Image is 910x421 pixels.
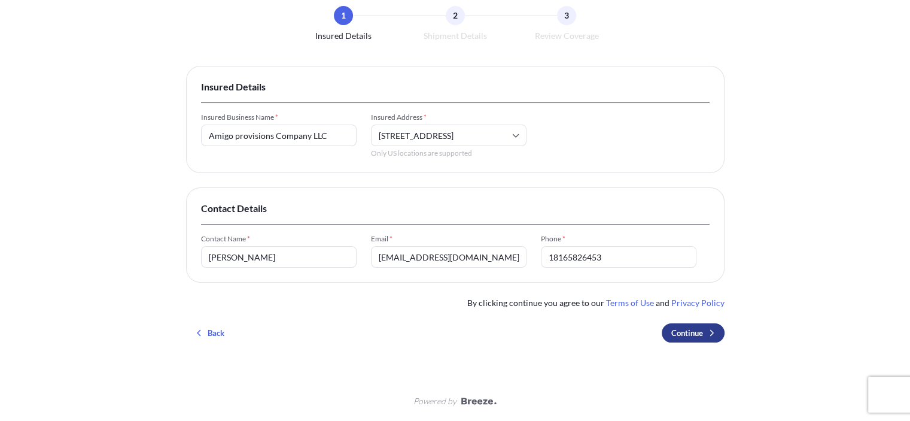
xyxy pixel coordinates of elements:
[371,234,526,244] span: Email
[606,298,654,308] a: Terms of Use
[201,81,710,93] span: Insured Details
[201,113,357,122] span: Insured Business Name
[541,234,696,244] span: Phone
[208,327,224,339] p: Back
[535,30,599,42] span: Review Coverage
[564,10,569,22] span: 3
[671,327,703,339] p: Continue
[453,10,458,22] span: 2
[467,297,725,309] span: By clicking continue you agree to our and
[341,10,346,22] span: 1
[671,298,725,308] a: Privacy Policy
[201,246,357,268] input: Enter full name
[201,234,357,244] span: Contact Name
[371,125,526,146] input: Enter full address
[541,246,696,268] input: +1 (111) 111-111
[201,202,710,214] span: Contact Details
[371,113,526,122] span: Insured Address
[413,395,456,407] span: Powered by
[315,30,372,42] span: Insured Details
[371,246,526,268] input: Enter email
[662,323,725,343] button: Continue
[371,149,526,158] span: Only US locations are supported
[186,323,234,343] button: Back
[201,125,357,146] input: Enter full name
[424,30,487,42] span: Shipment Details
